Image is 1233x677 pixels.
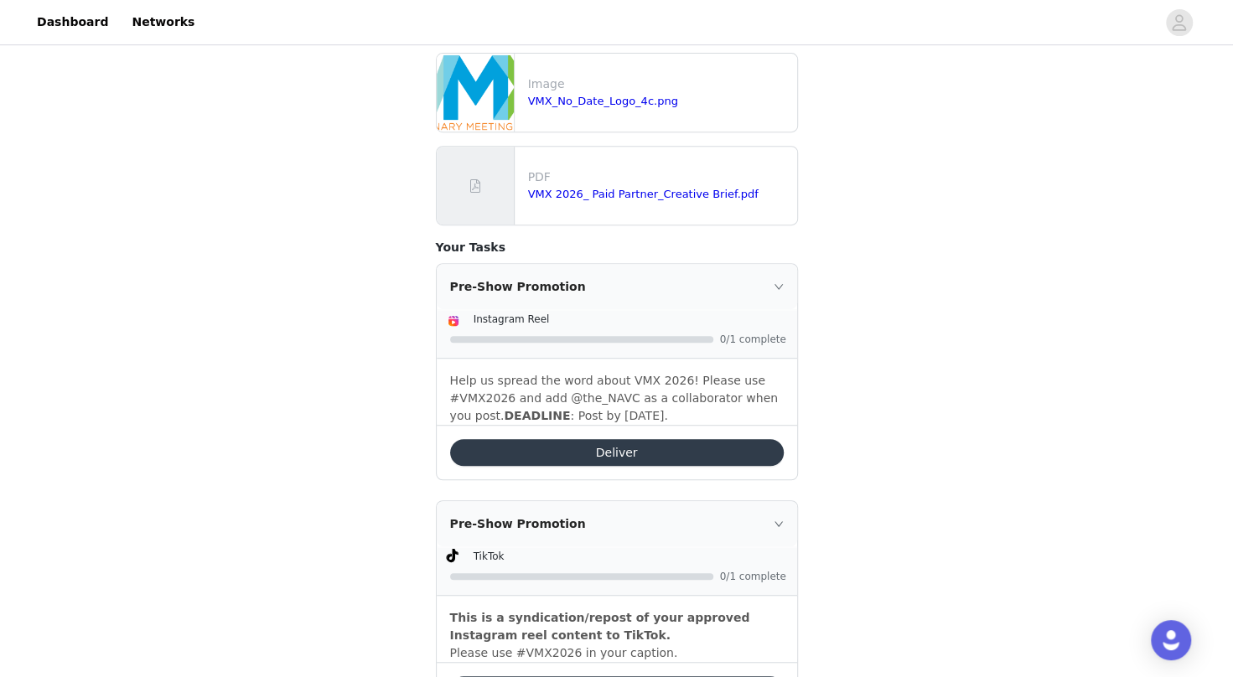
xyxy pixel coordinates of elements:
span: 0/1 complete [720,334,787,344]
a: VMX 2026_ Paid Partner_Creative Brief.pdf [528,188,759,200]
button: Deliver [450,439,784,466]
p: Image [528,75,790,93]
h4: Your Tasks [436,239,798,256]
img: Instagram Reels Icon [447,314,460,328]
strong: DEADLINE [504,409,570,422]
div: icon: rightPre-Show Promotion [437,264,797,309]
i: icon: right [774,519,784,529]
p: Please use #VMX2026 in your caption. [450,644,784,662]
span: 0/1 complete [720,571,787,581]
a: Dashboard [27,3,118,41]
i: icon: right [774,282,784,292]
strong: This is a syndication/repost of your approved Instagram reel content to TikTok. [450,611,750,642]
p: PDF [528,168,790,186]
a: VMX_No_Date_Logo_4c.png [528,95,678,107]
a: Networks [122,3,205,41]
div: Open Intercom Messenger [1151,620,1191,660]
span: TikTok [474,550,505,562]
p: Help us spread the word about VMX 2026! Please use #VMX2026 and add @the_NAVC as a collaborator w... [450,372,784,425]
span: Instagram Reel [474,313,550,325]
img: file [437,54,514,132]
div: icon: rightPre-Show Promotion [437,501,797,546]
div: avatar [1171,9,1187,36]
